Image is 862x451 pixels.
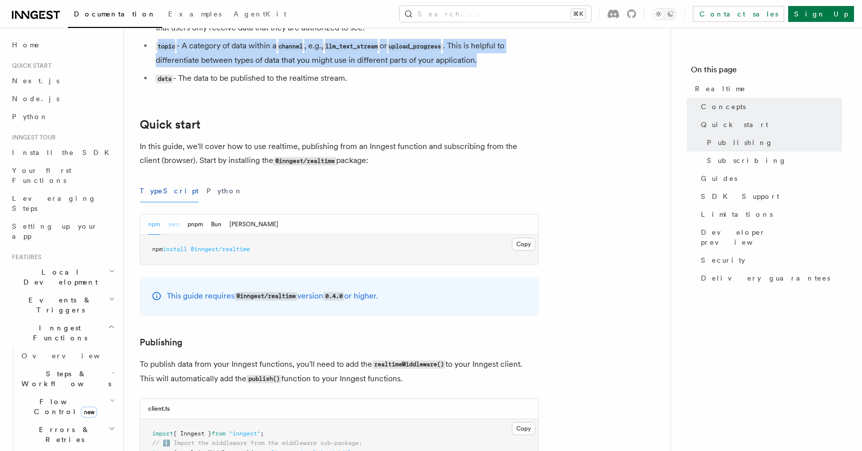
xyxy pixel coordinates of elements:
span: Guides [701,173,737,183]
code: upload_progress [387,42,443,51]
code: 0.4.0 [323,292,344,301]
h4: On this page [691,64,842,80]
span: Quick start [701,120,768,130]
span: import [152,430,173,437]
button: Python [207,180,243,202]
span: Subscribing [707,155,787,165]
kbd: ⌘K [571,9,585,19]
a: AgentKit [227,3,292,27]
span: Setting up your app [12,222,98,240]
span: Events & Triggers [8,295,109,315]
span: new [81,407,97,418]
span: npm [152,246,163,253]
button: Flow Controlnew [17,393,117,421]
span: Concepts [701,102,746,112]
li: - The data to be published to the realtime stream. [153,71,539,86]
a: Realtime [691,80,842,98]
a: Sign Up [788,6,854,22]
code: realtimeMiddleware() [372,360,445,369]
span: Security [701,255,745,265]
span: Home [12,40,40,50]
button: Search...⌘K [400,6,591,22]
a: Limitations [697,205,842,223]
span: Your first Functions [12,166,71,184]
button: [PERSON_NAME] [229,214,278,235]
a: Node.js [8,90,117,108]
span: Inngest Functions [8,323,108,343]
a: Publishing [140,335,183,349]
span: Leveraging Steps [12,194,96,212]
span: @inngest/realtime [191,246,250,253]
a: Quick start [140,118,201,132]
button: Events & Triggers [8,291,117,319]
span: Errors & Retries [17,425,108,445]
span: Limitations [701,209,773,219]
span: Inngest tour [8,134,56,142]
a: Developer preview [697,223,842,251]
a: Contact sales [693,6,784,22]
button: Bun [211,214,221,235]
button: npm [148,214,160,235]
span: Node.js [12,95,59,103]
button: TypeScript [140,180,199,202]
span: { Inngest } [173,430,212,437]
span: Documentation [74,10,156,18]
code: llm_text_stream [323,42,379,51]
code: topic [156,42,177,51]
button: yarn [168,214,180,235]
code: @inngest/realtime [234,292,297,301]
span: Local Development [8,267,109,287]
button: pnpm [188,214,203,235]
p: To publish data from your Inngest functions, you'll need to add the to your Inngest client. This ... [140,357,539,386]
a: Setting up your app [8,217,117,245]
span: Steps & Workflows [17,369,111,389]
a: Examples [162,3,227,27]
code: publish() [246,375,281,383]
button: Steps & Workflows [17,365,117,393]
span: Overview [21,352,124,360]
a: SDK Support [697,187,842,205]
span: "inngest" [229,430,260,437]
span: Quick start [8,62,51,70]
span: Publishing [707,138,773,148]
button: Toggle dark mode [652,8,676,20]
span: ; [260,430,264,437]
span: AgentKit [233,10,286,18]
a: Quick start [697,116,842,134]
a: Documentation [68,3,162,28]
button: Errors & Retries [17,421,117,449]
span: Developer preview [701,227,842,247]
span: Install the SDK [12,149,115,156]
a: Guides [697,169,842,187]
span: from [212,430,225,437]
code: data [156,75,173,83]
span: Examples [168,10,221,18]
a: Overview [17,347,117,365]
button: Copy [512,422,535,435]
button: Inngest Functions [8,319,117,347]
span: Features [8,253,41,261]
span: Python [12,113,48,121]
p: This guide requires version or higher. [167,289,378,303]
p: In this guide, we'll cover how to use realtime, publishing from an Inngest function and subscribi... [140,140,539,168]
span: Flow Control [17,397,110,417]
span: // ℹ️ Import the middleware from the middleware sub-package: [152,440,362,447]
span: Realtime [695,84,746,94]
a: Subscribing [703,151,842,169]
button: Local Development [8,263,117,291]
a: Next.js [8,72,117,90]
a: Leveraging Steps [8,189,117,217]
a: Install the SDK [8,144,117,161]
a: Home [8,36,117,54]
a: Publishing [703,134,842,151]
h3: client.ts [148,405,170,413]
a: Security [697,251,842,269]
code: @inngest/realtime [273,157,336,165]
span: SDK Support [701,191,779,201]
a: Concepts [697,98,842,116]
a: Python [8,108,117,126]
span: install [163,246,187,253]
code: channel [276,42,304,51]
a: Your first Functions [8,161,117,189]
li: - A category of data within a , e.g., or . This is helpful to differentiate between types of data... [153,39,539,67]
